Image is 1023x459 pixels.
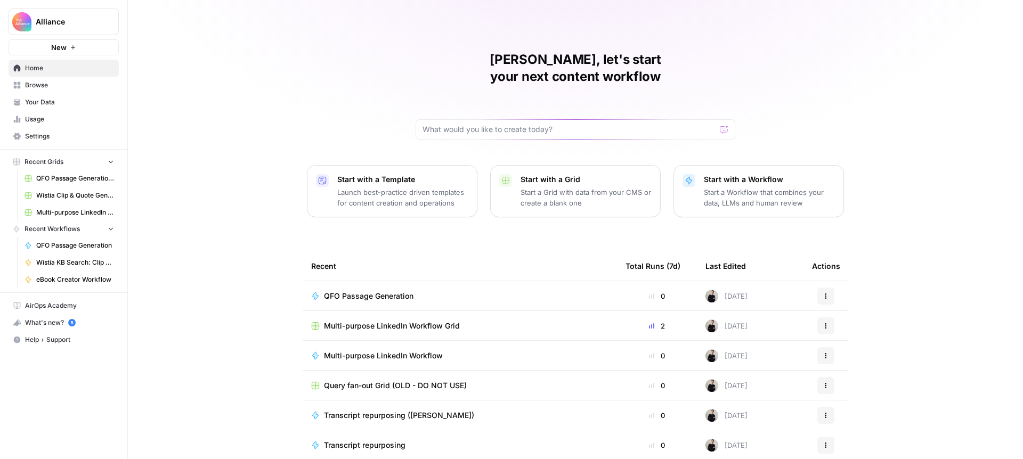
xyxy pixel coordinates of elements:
p: Start a Workflow that combines your data, LLMs and human review [704,187,835,208]
img: Alliance Logo [12,12,31,31]
div: Total Runs (7d) [626,251,680,281]
a: Wistia Clip & Quote Generator [20,187,119,204]
span: New [51,42,67,53]
a: Settings [9,128,119,145]
span: QFO Passage Generation [324,291,413,301]
text: 5 [70,320,73,325]
div: 0 [626,380,688,391]
a: QFO Passage Generation Grid (PMA) [20,170,119,187]
button: Start with a GridStart a Grid with data from your CMS or create a blank one [490,165,661,217]
div: 0 [626,440,688,450]
a: QFO Passage Generation [311,291,608,301]
p: Start with a Grid [521,174,652,185]
span: Multi-purpose LinkedIn Workflow Grid [324,321,460,331]
a: Transcript repurposing [311,440,608,450]
button: Workspace: Alliance [9,9,119,35]
a: QFO Passage Generation [20,237,119,254]
span: eBook Creator Workflow [36,275,114,284]
p: Start a Grid with data from your CMS or create a blank one [521,187,652,208]
a: Your Data [9,94,119,111]
button: Recent Grids [9,154,119,170]
div: Recent [311,251,608,281]
span: Recent Grids [25,157,63,167]
span: QFO Passage Generation [36,241,114,250]
div: What's new? [9,315,118,331]
img: rzyuksnmva7rad5cmpd7k6b2ndco [705,409,718,422]
span: Recent Workflows [25,224,80,234]
span: Your Data [25,97,114,107]
div: [DATE] [705,439,748,452]
div: 0 [626,291,688,301]
div: 0 [626,350,688,361]
a: Browse [9,77,119,94]
img: rzyuksnmva7rad5cmpd7k6b2ndco [705,290,718,302]
img: rzyuksnmva7rad5cmpd7k6b2ndco [705,349,718,362]
span: Usage [25,114,114,124]
button: Start with a TemplateLaunch best-practice driven templates for content creation and operations [307,165,477,217]
div: 0 [626,410,688,421]
a: Wistia KB Search: Clip & Takeaway Generator [20,254,119,271]
span: Alliance [36,17,100,27]
button: Start with a WorkflowStart a Workflow that combines your data, LLMs and human review [673,165,844,217]
span: Query fan-out Grid (OLD - DO NOT USE) [324,380,467,391]
div: Actions [812,251,840,281]
div: [DATE] [705,409,748,422]
p: Launch best-practice driven templates for content creation and operations [337,187,468,208]
img: rzyuksnmva7rad5cmpd7k6b2ndco [705,319,718,332]
span: AirOps Academy [25,301,114,310]
a: Multi-purpose LinkedIn Workflow [311,350,608,361]
div: [DATE] [705,319,748,332]
span: Transcript repurposing [324,440,405,450]
div: [DATE] [705,379,748,392]
a: eBook Creator Workflow [20,271,119,288]
span: Multi-purpose LinkedIn Workflow [324,350,443,361]
span: Wistia KB Search: Clip & Takeaway Generator [36,258,114,267]
div: 2 [626,321,688,331]
span: Browse [25,80,114,90]
div: [DATE] [705,290,748,302]
p: Start with a Template [337,174,468,185]
input: What would you like to create today? [423,124,716,135]
span: QFO Passage Generation Grid (PMA) [36,174,114,183]
span: Home [25,63,114,73]
h1: [PERSON_NAME], let's start your next content workflow [416,51,735,85]
span: Help + Support [25,335,114,345]
img: rzyuksnmva7rad5cmpd7k6b2ndco [705,439,718,452]
a: Multi-purpose LinkedIn Workflow Grid [311,321,608,331]
a: Home [9,60,119,77]
div: [DATE] [705,349,748,362]
img: rzyuksnmva7rad5cmpd7k6b2ndco [705,379,718,392]
button: What's new? 5 [9,314,119,331]
button: Recent Workflows [9,221,119,237]
span: Settings [25,132,114,141]
button: New [9,39,119,55]
a: Query fan-out Grid (OLD - DO NOT USE) [311,380,608,391]
a: 5 [68,319,76,326]
span: Transcript repurposing ([PERSON_NAME]) [324,410,474,421]
button: Help + Support [9,331,119,348]
span: Multi-purpose LinkedIn Workflow Grid [36,208,114,217]
span: Wistia Clip & Quote Generator [36,191,114,200]
a: Usage [9,111,119,128]
a: AirOps Academy [9,297,119,314]
a: Multi-purpose LinkedIn Workflow Grid [20,204,119,221]
div: Last Edited [705,251,746,281]
p: Start with a Workflow [704,174,835,185]
a: Transcript repurposing ([PERSON_NAME]) [311,410,608,421]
